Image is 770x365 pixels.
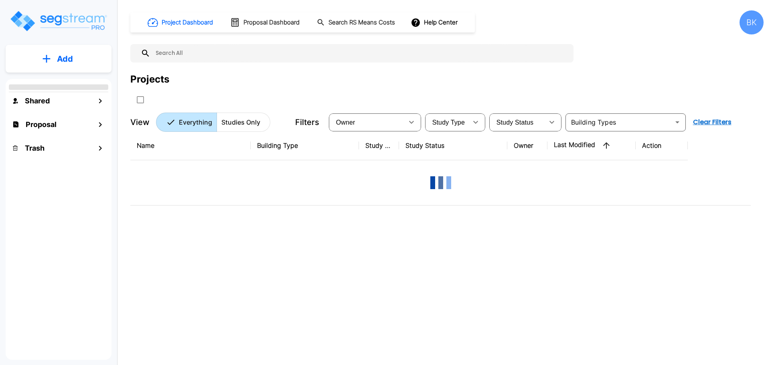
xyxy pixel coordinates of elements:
th: Action [636,131,688,160]
div: Projects [130,72,169,87]
div: BK [740,10,764,34]
th: Study Status [399,131,507,160]
img: Logo [9,10,107,32]
button: Open [672,117,683,128]
h1: Search RS Means Costs [328,18,395,27]
th: Study Type [359,131,399,160]
input: Building Types [568,117,670,128]
input: Search All [150,44,569,63]
button: Clear Filters [690,114,735,130]
button: Proposal Dashboard [227,14,304,31]
button: SelectAll [132,92,148,108]
button: Search RS Means Costs [314,15,399,30]
button: Add [6,47,111,71]
th: Owner [507,131,547,160]
button: Project Dashboard [144,14,217,31]
p: Filters [295,116,319,128]
span: Study Type [432,119,465,126]
th: Building Type [251,131,359,160]
h1: Proposal [26,119,57,130]
p: View [130,116,150,128]
div: Select [427,111,468,133]
button: Everything [156,113,217,132]
img: Loading [425,167,457,199]
p: Studies Only [221,117,260,127]
th: Name [130,131,251,160]
div: Select [330,111,403,133]
p: Everything [179,117,212,127]
p: Add [57,53,73,65]
div: Platform [156,113,270,132]
div: Select [491,111,544,133]
th: Last Modified [547,131,636,160]
h1: Shared [25,95,50,106]
span: Owner [336,119,355,126]
span: Study Status [496,119,534,126]
h1: Trash [25,143,45,153]
button: Studies Only [217,113,270,132]
button: Help Center [409,15,461,30]
h1: Project Dashboard [162,18,213,27]
h1: Proposal Dashboard [243,18,300,27]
